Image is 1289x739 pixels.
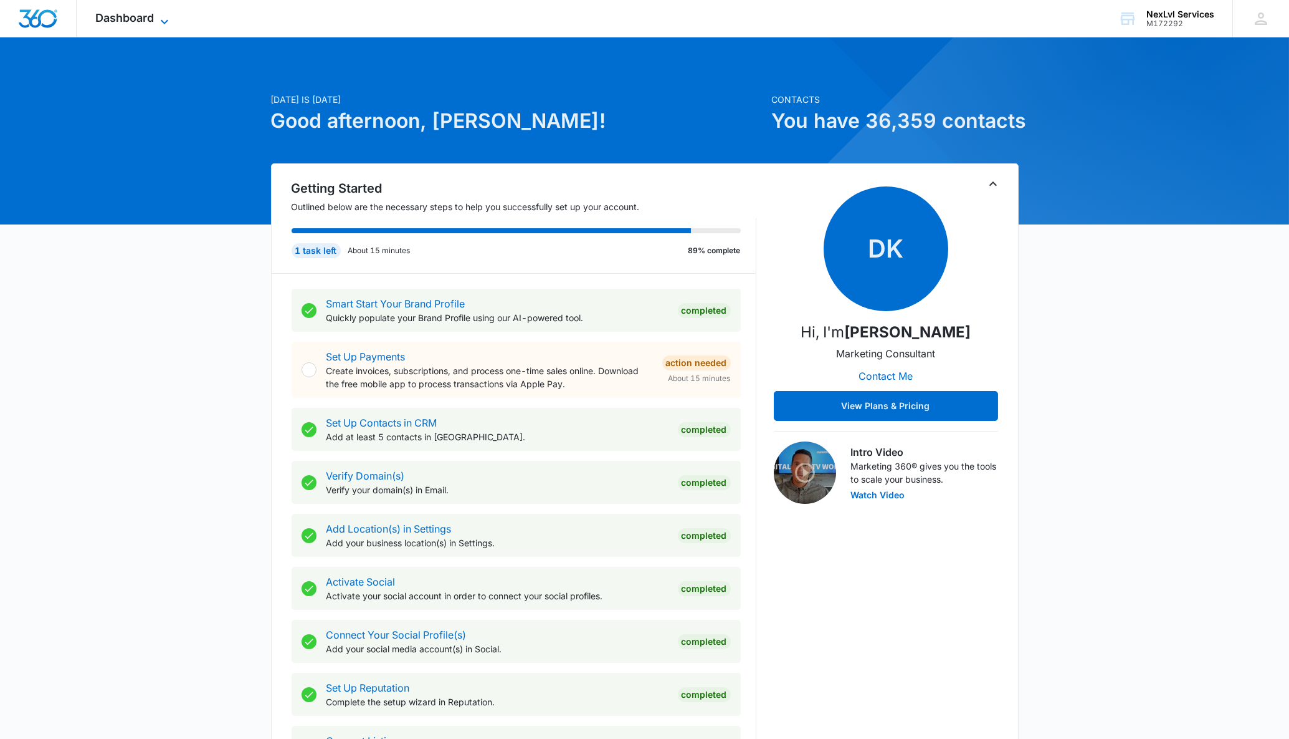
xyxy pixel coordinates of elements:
[1146,19,1214,28] div: account id
[348,245,411,256] p: About 15 minutes
[774,442,836,504] img: Intro Video
[326,695,668,708] p: Complete the setup wizard in Reputation.
[292,243,341,258] div: 1 task left
[326,536,668,549] p: Add your business location(s) in Settings.
[678,475,731,490] div: Completed
[326,417,437,429] a: Set Up Contacts in CRM
[772,106,1019,136] h1: You have 36,359 contacts
[292,200,756,213] p: Outlined below are the necessary steps to help you successfully set up your account.
[678,687,731,702] div: Completed
[326,589,668,602] p: Activate your social account in order to connect your social profiles.
[678,303,731,318] div: Completed
[326,483,668,496] p: Verify your domain(s) in Email.
[271,93,764,106] p: [DATE] is [DATE]
[688,245,741,256] p: 89% complete
[678,422,731,437] div: Completed
[326,297,465,310] a: Smart Start Your Brand Profile
[678,581,731,596] div: Completed
[668,373,731,384] span: About 15 minutes
[326,470,405,482] a: Verify Domain(s)
[326,430,668,443] p: Add at least 5 contacts in [GEOGRAPHIC_DATA].
[824,186,948,311] span: DK
[986,176,1001,191] button: Toggle Collapse
[326,523,452,535] a: Add Location(s) in Settings
[326,682,410,694] a: Set Up Reputation
[851,445,998,460] h3: Intro Video
[1146,9,1214,19] div: account name
[326,350,406,363] a: Set Up Payments
[851,460,998,486] p: Marketing 360® gives you the tools to scale your business.
[292,179,756,198] h2: Getting Started
[326,642,668,655] p: Add your social media account(s) in Social.
[662,355,731,370] div: Action Needed
[326,311,668,324] p: Quickly populate your Brand Profile using our AI-powered tool.
[326,629,467,641] a: Connect Your Social Profile(s)
[678,634,731,649] div: Completed
[851,491,905,500] button: Watch Video
[271,106,764,136] h1: Good afternoon, [PERSON_NAME]!
[326,364,652,390] p: Create invoices, subscriptions, and process one-time sales online. Download the free mobile app t...
[774,391,998,421] button: View Plans & Pricing
[844,323,971,341] strong: [PERSON_NAME]
[678,528,731,543] div: Completed
[772,93,1019,106] p: Contacts
[326,576,396,588] a: Activate Social
[95,11,154,24] span: Dashboard
[836,346,935,361] p: Marketing Consultant
[846,361,925,391] button: Contact Me
[801,321,971,344] p: Hi, I'm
